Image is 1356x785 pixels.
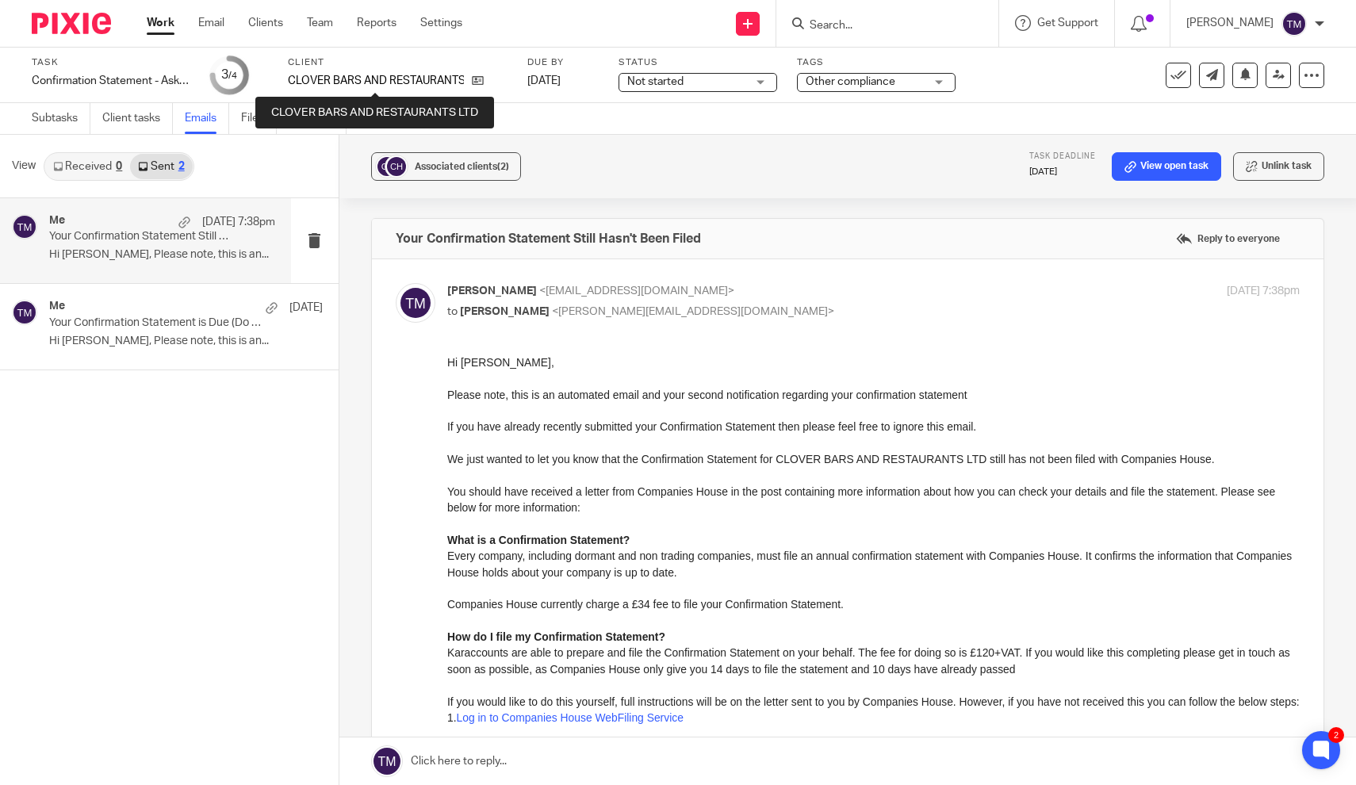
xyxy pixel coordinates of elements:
p: CLOVER BARS AND RESTAURANTS LTD [288,73,464,89]
span: Other compliance [806,76,895,87]
span: to [447,306,458,317]
div: Confirmation Statement - Ask client if they would like completing [32,73,190,89]
small: /4 [228,71,237,80]
p: Hi [PERSON_NAME], Please note, this is an... [49,248,275,262]
h4: Your Confirmation Statement Still Hasn't Been Filed [396,231,701,247]
span: Get Support [1037,17,1098,29]
a: View open task [1112,152,1221,181]
span: <[PERSON_NAME][EMAIL_ADDRESS][DOMAIN_NAME]> [552,306,834,317]
a: here [225,502,247,515]
img: svg%3E [375,155,399,178]
img: Pixie [32,13,111,34]
p: [DATE] [289,300,323,316]
a: Clients [248,15,283,31]
p: [DATE] 7:38pm [1227,283,1300,300]
p: [PERSON_NAME] [1186,15,1274,31]
span: (2) [497,162,509,171]
label: Task [32,56,190,69]
span: Not started [627,76,684,87]
p: [DATE] 7:38pm [202,214,275,230]
a: Team [307,15,333,31]
a: Audit logs [358,103,419,134]
div: 2 [1328,727,1344,743]
span: [PERSON_NAME] [460,306,550,317]
span: [PERSON_NAME] [447,285,537,297]
span: Associated clients [415,162,509,171]
div: 3 [221,66,237,84]
a: Subtasks [32,103,90,134]
a: check your company’s details [268,421,412,434]
a: Sent2 [130,154,192,179]
label: Tags [797,56,956,69]
a: Notes (0) [289,103,347,134]
a: Files [241,103,277,134]
button: Unlink task [1233,152,1324,181]
a: Work [147,15,174,31]
img: svg%3E [1281,11,1307,36]
label: Status [619,56,777,69]
label: Due by [527,56,599,69]
span: Task deadline [1029,152,1096,160]
img: svg%3E [385,155,408,178]
div: 0 [116,161,122,172]
a: Reports [357,15,396,31]
a: via this link [428,486,482,499]
img: svg%3E [12,214,37,239]
a: register for online filing [454,389,565,402]
button: Associated clients(2) [371,152,521,181]
p: Hi [PERSON_NAME], Please note, this is an... [49,335,323,348]
a: Emails [185,103,229,134]
p: Your Confirmation Statement is Due (Do Not Ignore!) [49,316,268,330]
input: Search [808,19,951,33]
img: svg%3E [396,283,435,323]
a: Client tasks [102,103,173,134]
h4: Me [49,214,65,228]
label: Reply to everyone [1172,227,1284,251]
div: 2 [178,161,185,172]
a: Email [198,15,224,31]
p: Your Confirmation Statement Still Hasn't Been Filed [49,230,230,243]
span: <[EMAIL_ADDRESS][DOMAIN_NAME]> [539,285,734,297]
p: [DATE] [1029,166,1096,178]
a: Log in to Companies House WebFiling Service [10,357,236,370]
h4: Me [49,300,65,313]
img: svg%3E [12,300,37,325]
a: Settings [420,15,462,31]
a: Received0 [45,154,130,179]
label: Client [288,56,508,69]
span: View [12,158,36,174]
span: [DATE] [527,75,561,86]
